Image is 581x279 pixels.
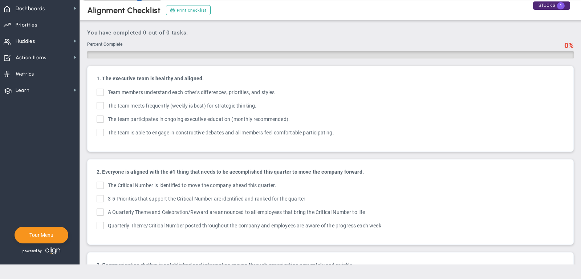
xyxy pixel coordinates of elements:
div: Percent Complete [87,41,561,49]
span: Learn [16,83,29,98]
span: The team participates in ongoing executive education (monthly recommended). [108,116,290,124]
span: Action Items [16,50,46,65]
div: STUCKS [533,1,570,10]
h4: 3. Communication rhythm is established and information moves through organization accurately and ... [97,262,564,268]
span: Team members understand each other's differences, priorities, and styles [108,89,275,97]
span: Dashboards [16,1,45,16]
div: Powered by Align [15,245,92,256]
span: The team meets frequently (weekly is best) for strategic thinking. [108,102,257,110]
span: Priorities [16,17,37,33]
span: 0% [564,41,574,50]
button: Tour Menu [27,232,56,238]
h4: 2. Everyone is aligned with the #1 thing that needs to be accomplished this quarter to move the c... [97,169,564,175]
span: Huddles [16,34,35,49]
span: The team is able to engage in constructive debates and all members feel comfortable participating. [108,129,334,137]
h4: 1. The executive team is healthy and aligned. [97,75,564,82]
span: A Quarterly Theme and Celebration/Reward are announced to all employees that bring the Critical N... [108,209,365,217]
button: Print Checklist [166,5,211,15]
span: Print Checklist [177,7,207,13]
span: 1 [557,2,565,9]
h3: You have completed 0 out of 0 tasks. [87,29,574,36]
span: Metrics [16,66,34,82]
span: The Critical Number is identified to move the company ahead this quarter. [108,182,276,190]
span: Quarterly Theme/Critical Number posted throughout the company and employees are aware of the prog... [108,222,381,230]
span: 3-5 Priorities that support the Critical Number are identified and ranked for the quarter [108,195,305,203]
